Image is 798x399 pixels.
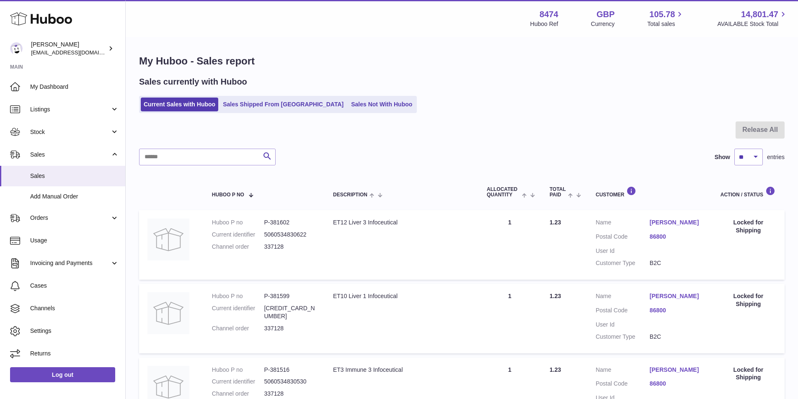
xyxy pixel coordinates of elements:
[212,324,264,332] dt: Channel order
[721,186,776,198] div: Action / Status
[647,9,684,28] a: 105.78 Total sales
[596,380,650,390] dt: Postal Code
[591,20,615,28] div: Currency
[348,98,415,111] a: Sales Not With Huboo
[650,366,704,374] a: [PERSON_NAME]
[478,210,541,280] td: 1
[767,153,785,161] span: entries
[212,243,264,251] dt: Channel order
[650,306,704,314] a: 86800
[141,98,218,111] a: Current Sales with Huboo
[650,259,704,267] dd: B2C
[264,366,316,374] dd: P-381516
[212,192,244,198] span: Huboo P no
[721,366,776,382] div: Locked for Shipping
[212,378,264,386] dt: Current identifier
[31,41,106,57] div: [PERSON_NAME]
[596,306,650,317] dt: Postal Code
[741,9,778,20] span: 14,801.47
[717,20,788,28] span: AVAILABLE Stock Total
[650,292,704,300] a: [PERSON_NAME]
[530,20,558,28] div: Huboo Ref
[212,390,264,398] dt: Channel order
[147,292,189,334] img: no-photo.jpg
[717,9,788,28] a: 14,801.47 AVAILABLE Stock Total
[596,321,650,329] dt: User Id
[30,327,119,335] span: Settings
[715,153,730,161] label: Show
[333,366,470,374] div: ET3 Immune 3 Infoceutical
[30,128,110,136] span: Stock
[212,219,264,227] dt: Huboo P no
[333,292,470,300] div: ET10 Liver 1 Infoceutical
[597,9,615,20] strong: GBP
[596,186,704,198] div: Customer
[721,292,776,308] div: Locked for Shipping
[596,233,650,243] dt: Postal Code
[596,259,650,267] dt: Customer Type
[212,292,264,300] dt: Huboo P no
[650,219,704,227] a: [PERSON_NAME]
[721,219,776,234] div: Locked for Shipping
[30,172,119,180] span: Sales
[649,9,675,20] span: 105.78
[596,219,650,229] dt: Name
[650,380,704,388] a: 86800
[220,98,346,111] a: Sales Shipped From [GEOGRAPHIC_DATA]
[596,366,650,376] dt: Name
[30,214,110,222] span: Orders
[10,367,115,382] a: Log out
[30,151,110,159] span: Sales
[10,42,23,55] img: orders@neshealth.com
[264,324,316,332] dd: 337128
[333,219,470,227] div: ET12 Liver 3 Infoceutical
[264,304,316,320] dd: [CREDIT_CARD_NUMBER]
[264,292,316,300] dd: P-381599
[333,192,367,198] span: Description
[30,237,119,245] span: Usage
[596,292,650,302] dt: Name
[212,366,264,374] dt: Huboo P no
[31,49,123,56] span: [EMAIL_ADDRESS][DOMAIN_NAME]
[596,247,650,255] dt: User Id
[650,233,704,241] a: 86800
[212,304,264,320] dt: Current identifier
[30,350,119,358] span: Returns
[487,187,520,198] span: ALLOCATED Quantity
[139,76,247,88] h2: Sales currently with Huboo
[647,20,684,28] span: Total sales
[264,378,316,386] dd: 5060534830530
[30,83,119,91] span: My Dashboard
[30,106,110,113] span: Listings
[478,284,541,353] td: 1
[264,219,316,227] dd: P-381602
[650,333,704,341] dd: B2C
[30,193,119,201] span: Add Manual Order
[550,293,561,299] span: 1.23
[212,231,264,239] dt: Current identifier
[540,9,558,20] strong: 8474
[596,333,650,341] dt: Customer Type
[550,187,566,198] span: Total paid
[550,366,561,373] span: 1.23
[264,243,316,251] dd: 337128
[30,304,119,312] span: Channels
[139,54,785,68] h1: My Huboo - Sales report
[550,219,561,226] span: 1.23
[30,282,119,290] span: Cases
[30,259,110,267] span: Invoicing and Payments
[147,219,189,260] img: no-photo.jpg
[264,231,316,239] dd: 5060534830622
[264,390,316,398] dd: 337128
